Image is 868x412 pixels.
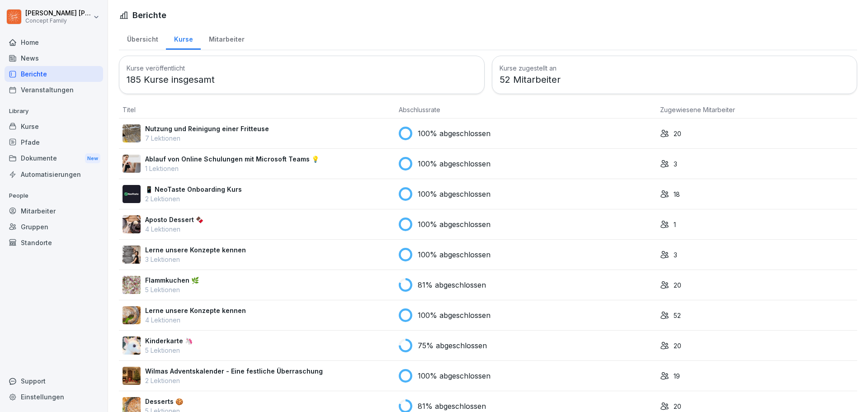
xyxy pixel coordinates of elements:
img: jb643umo8xb48cipqni77y3i.png [123,276,141,294]
a: Mitarbeiter [5,203,103,219]
p: 81% abgeschlossen [418,279,486,290]
p: 2 Lektionen [145,194,242,204]
p: Concept Family [25,18,91,24]
a: Kurse [166,27,201,50]
img: olj5wwb43e69gm36jnidps00.png [123,246,141,264]
p: Nutzung und Reinigung einer Fritteuse [145,124,269,133]
img: ssvnl9aim273pmzdbnjk7g2q.png [123,306,141,324]
p: Ablauf von Online Schulungen mit Microsoft Teams 💡 [145,154,319,164]
a: Berichte [5,66,103,82]
p: 20 [674,402,681,411]
p: 7 Lektionen [145,133,269,143]
img: b2msvuojt3s6egexuweix326.png [123,124,141,142]
p: 3 Lektionen [145,255,246,264]
p: 2 Lektionen [145,376,323,385]
p: 100% abgeschlossen [418,189,491,199]
a: Automatisierungen [5,166,103,182]
div: Support [5,373,103,389]
a: DokumenteNew [5,150,103,167]
p: 5 Lektionen [145,285,199,294]
a: News [5,50,103,66]
p: 📱 NeoTaste Onboarding Kurs [145,185,242,194]
p: 100% abgeschlossen [418,128,491,139]
p: Lerne unsere Konzepte kennen [145,245,246,255]
a: Veranstaltungen [5,82,103,98]
p: Flammkuchen 🌿 [145,275,199,285]
h3: Kurse veröffentlicht [127,63,477,73]
a: Gruppen [5,219,103,235]
div: New [85,153,100,164]
p: 100% abgeschlossen [418,249,491,260]
p: Kinderkarte 🦄 [145,336,193,346]
img: e8eoks8cju23yjmx0b33vrq2.png [123,155,141,173]
p: 75% abgeschlossen [418,340,487,351]
p: 19 [674,371,680,381]
p: 3 [674,159,677,169]
th: Abschlussrate [395,101,656,118]
span: Titel [123,106,136,114]
span: Zugewiesene Mitarbeiter [660,106,735,114]
a: Standorte [5,235,103,251]
p: 52 [674,311,681,320]
p: 52 Mitarbeiter [500,73,850,86]
p: 81% abgeschlossen [418,401,486,412]
p: People [5,189,103,203]
a: Home [5,34,103,50]
a: Übersicht [119,27,166,50]
p: 20 [674,341,681,350]
p: Library [5,104,103,118]
p: 18 [674,189,680,199]
img: rj0yud9yw1p9s21ly90334le.png [123,215,141,233]
p: 100% abgeschlossen [418,370,491,381]
p: 20 [674,129,681,138]
p: 3 [674,250,677,260]
p: Lerne unsere Konzepte kennen [145,306,246,315]
p: 4 Lektionen [145,224,203,234]
a: Einstellungen [5,389,103,405]
p: 5 Lektionen [145,346,193,355]
p: Aposto Dessert 🍫 [145,215,203,224]
a: Kurse [5,118,103,134]
a: Mitarbeiter [201,27,252,50]
p: 185 Kurse insgesamt [127,73,477,86]
p: 100% abgeschlossen [418,219,491,230]
p: [PERSON_NAME] [PERSON_NAME] [25,9,91,17]
p: 1 [674,220,676,229]
p: 4 Lektionen [145,315,246,325]
h3: Kurse zugestellt an [500,63,850,73]
p: 1 Lektionen [145,164,319,173]
img: hnpnnr9tv292r80l0gdrnijs.png [123,336,141,355]
img: wogpw1ad3b6xttwx9rgsg3h8.png [123,185,141,203]
img: gpvzxdfjebcrmhe0kchkzgnt.png [123,367,141,385]
p: Desserts 🍪 [145,397,183,406]
p: 100% abgeschlossen [418,158,491,169]
p: 100% abgeschlossen [418,310,491,321]
p: 20 [674,280,681,290]
a: Pfade [5,134,103,150]
div: Dokumente [5,150,103,167]
h1: Berichte [132,9,166,21]
p: Wilmas Adventskalender - Eine festliche Überraschung [145,366,323,376]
